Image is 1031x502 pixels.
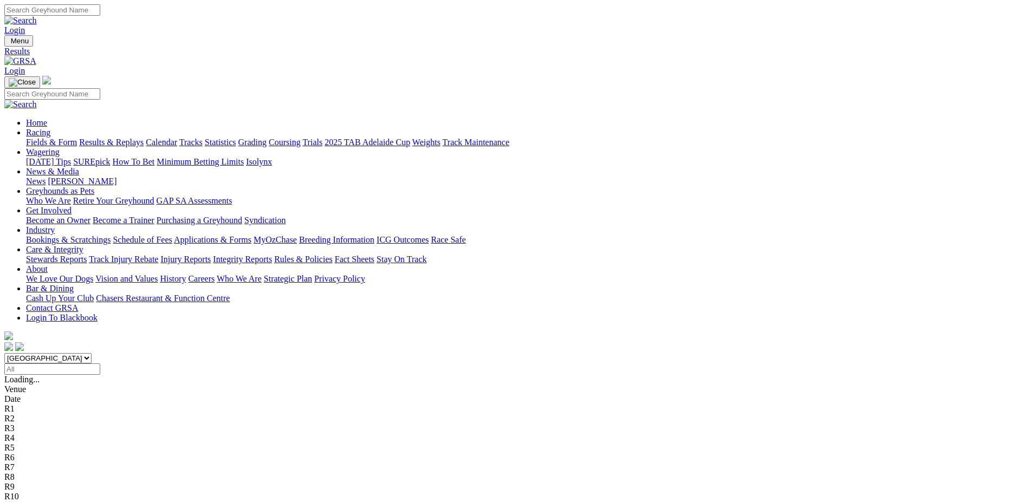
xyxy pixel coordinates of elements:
a: Home [26,118,47,127]
div: Venue [4,384,1027,394]
a: Chasers Restaurant & Function Centre [96,294,230,303]
a: Calendar [146,138,177,147]
a: Applications & Forms [174,235,251,244]
a: Breeding Information [299,235,374,244]
a: Grading [238,138,267,147]
span: Menu [11,37,29,45]
a: Tracks [179,138,203,147]
input: Select date [4,363,100,375]
a: SUREpick [73,157,110,166]
div: R2 [4,414,1027,423]
a: How To Bet [113,157,155,166]
span: Loading... [4,375,40,384]
a: Become a Trainer [93,216,154,225]
div: R6 [4,453,1027,462]
a: Track Injury Rebate [89,255,158,264]
div: R5 [4,443,1027,453]
a: Care & Integrity [26,245,83,254]
a: Vision and Values [95,274,158,283]
a: Coursing [269,138,301,147]
a: Statistics [205,138,236,147]
a: Schedule of Fees [113,235,172,244]
div: News & Media [26,177,1027,186]
a: Bookings & Scratchings [26,235,111,244]
img: logo-grsa-white.png [4,331,13,340]
div: R7 [4,462,1027,472]
div: Get Involved [26,216,1027,225]
div: Wagering [26,157,1027,167]
a: News & Media [26,167,79,176]
div: R4 [4,433,1027,443]
a: Careers [188,274,215,283]
a: Privacy Policy [314,274,365,283]
a: News [26,177,46,186]
img: GRSA [4,56,36,66]
a: Who We Are [217,274,262,283]
img: facebook.svg [4,342,13,351]
div: R1 [4,404,1027,414]
div: Date [4,394,1027,404]
div: Bar & Dining [26,294,1027,303]
img: Search [4,16,37,25]
a: Fact Sheets [335,255,374,264]
img: twitter.svg [15,342,24,351]
a: Login [4,25,25,35]
input: Search [4,88,100,100]
div: Care & Integrity [26,255,1027,264]
img: logo-grsa-white.png [42,76,51,84]
a: MyOzChase [254,235,297,244]
a: Racing [26,128,50,137]
a: Stewards Reports [26,255,87,264]
a: We Love Our Dogs [26,274,93,283]
a: Fields & Form [26,138,77,147]
div: Industry [26,235,1027,245]
a: Purchasing a Greyhound [157,216,242,225]
img: Close [9,78,36,87]
div: About [26,274,1027,284]
img: Search [4,100,37,109]
a: Trials [302,138,322,147]
a: Rules & Policies [274,255,333,264]
div: Greyhounds as Pets [26,196,1027,206]
a: Syndication [244,216,286,225]
div: R8 [4,472,1027,482]
a: Track Maintenance [443,138,509,147]
a: [PERSON_NAME] [48,177,116,186]
a: History [160,274,186,283]
div: R9 [4,482,1027,492]
div: R10 [4,492,1027,501]
a: Minimum Betting Limits [157,157,244,166]
a: Injury Reports [160,255,211,264]
a: 2025 TAB Adelaide Cup [325,138,410,147]
a: Contact GRSA [26,303,78,312]
a: Who We Are [26,196,71,205]
button: Toggle navigation [4,76,40,88]
a: GAP SA Assessments [157,196,232,205]
a: Results & Replays [79,138,144,147]
a: Isolynx [246,157,272,166]
input: Search [4,4,100,16]
a: About [26,264,48,273]
a: Greyhounds as Pets [26,186,94,195]
a: Retire Your Greyhound [73,196,154,205]
a: Cash Up Your Club [26,294,94,303]
a: Bar & Dining [26,284,74,293]
a: Strategic Plan [264,274,312,283]
a: [DATE] Tips [26,157,71,166]
button: Toggle navigation [4,35,33,47]
div: Racing [26,138,1027,147]
a: Login [4,66,25,75]
a: Integrity Reports [213,255,272,264]
a: Get Involved [26,206,72,215]
a: Industry [26,225,55,234]
a: Stay On Track [377,255,426,264]
a: Become an Owner [26,216,90,225]
a: Login To Blackbook [26,313,98,322]
a: Wagering [26,147,60,157]
a: Results [4,47,1027,56]
a: Weights [412,138,440,147]
a: Race Safe [431,235,465,244]
a: ICG Outcomes [377,235,429,244]
div: R3 [4,423,1027,433]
